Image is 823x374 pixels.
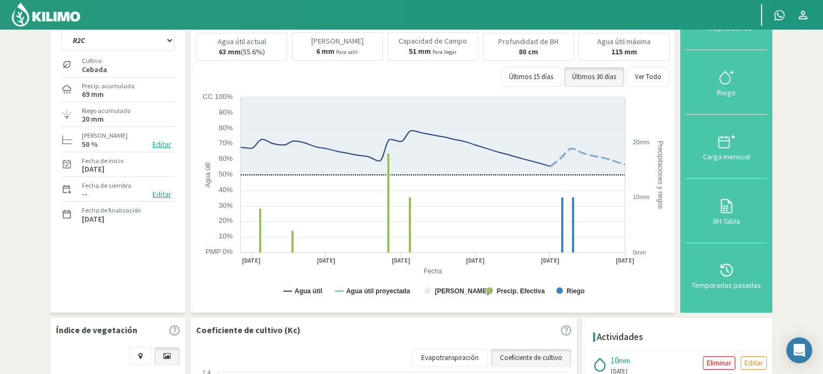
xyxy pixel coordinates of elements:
div: Riego [689,89,764,96]
button: Carga mensual [686,115,767,179]
label: Cebada [82,66,107,73]
text: Riego [567,287,584,295]
text: [DATE] [541,257,560,265]
text: 70% [219,139,233,147]
label: Fecha de finalización [82,206,141,215]
small: Para salir [336,48,358,55]
div: Temporadas pasadas [689,281,764,289]
label: [PERSON_NAME] [82,131,128,140]
div: Carga mensual [689,153,764,160]
text: [DATE] [317,257,336,265]
p: (55.6%) [219,48,265,56]
button: Últimos 15 días [501,67,561,87]
div: Precipitaciones [689,24,764,32]
b: 63 mm [219,47,241,57]
b: 115 mm [611,47,637,57]
text: Agua útil [295,287,322,295]
button: Ver Todo [627,67,669,87]
text: 10mm [633,194,650,200]
label: [DATE] [82,166,104,173]
text: 20mm [633,139,650,145]
div: Open Intercom Messenger [786,337,812,363]
text: Fecha [424,268,442,276]
text: PMP 0% [206,248,233,256]
p: Agua útil actual [218,38,266,46]
text: 40% [219,186,233,194]
small: Para llegar [433,48,457,55]
label: 50 % [82,141,98,148]
b: 80 cm [519,47,538,57]
b: 51 mm [409,46,431,56]
text: Agua útil proyectada [346,287,410,295]
button: BH Tabla [686,179,767,243]
text: [DATE] [616,257,634,265]
button: Temporadas pasadas [686,243,767,307]
text: Agua útil [204,163,212,188]
text: 10% [219,232,233,240]
text: [DATE] [242,257,261,265]
label: Cultivo [82,56,107,66]
text: 20% [219,216,233,224]
b: 6 mm [316,46,334,56]
text: [DATE] [466,257,485,265]
button: Últimos 30 días [564,67,624,87]
p: Coeficiente de cultivo (Kc) [196,323,301,336]
label: [DATE] [82,216,104,223]
text: 80% [219,124,233,132]
button: Eliminar [703,356,735,370]
p: Índice de vegetación [56,323,137,336]
text: 50% [219,170,233,178]
div: BH Tabla [689,217,764,225]
text: [PERSON_NAME] [435,287,489,295]
button: Editar [149,138,175,151]
text: Precip. Efectiva [497,287,545,295]
button: Editar [149,188,175,201]
button: Editar [741,356,767,370]
a: Coeficiente de cultivo [491,349,571,367]
img: Kilimo [11,2,81,27]
p: Agua útil máxima [597,38,651,46]
label: Riego acumulado [82,106,130,116]
text: 90% [219,108,233,116]
text: 0mm [633,249,646,256]
text: 60% [219,154,233,163]
p: [PERSON_NAME] [311,37,364,45]
p: Editar [744,357,763,369]
text: 30% [219,201,233,209]
label: Fecha de inicio [82,156,123,166]
span: 10 [611,355,618,365]
p: Eliminar [707,357,731,369]
label: 69 mm [82,91,104,98]
button: Riego [686,50,767,114]
text: CC 100% [203,93,233,101]
text: [DATE] [392,257,410,265]
span: mm [618,356,630,365]
label: -- [82,190,87,197]
p: Capacidad de Campo [399,37,467,45]
h4: Actividades [597,332,643,342]
label: Precip. acumulada [82,81,135,91]
p: Profundidad de BH [498,38,559,46]
text: Precipitaciones y riegos [657,141,664,209]
label: 20 mm [82,116,104,123]
a: Evapotranspiración [412,349,488,367]
label: Fecha de siembra [82,181,131,190]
